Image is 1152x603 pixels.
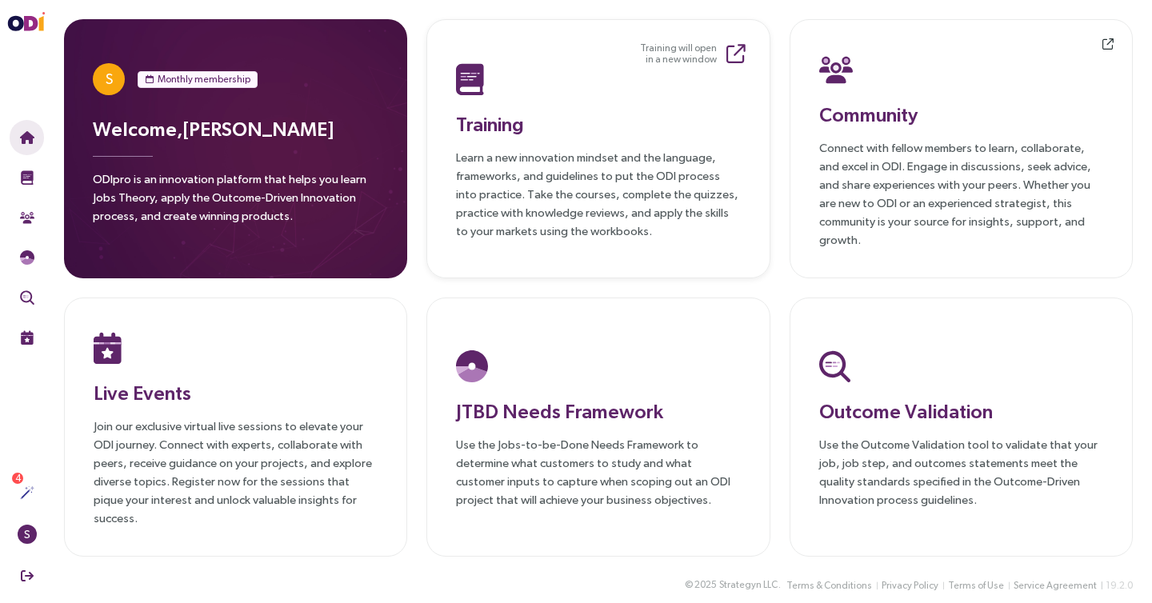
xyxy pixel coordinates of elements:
[20,485,34,500] img: Actions
[881,577,939,594] button: Privacy Policy
[1106,580,1133,591] span: 19.2.0
[640,42,717,65] small: Training will open in a new window
[718,577,778,593] button: Strategyn LLC
[12,473,23,484] sup: 4
[10,160,44,195] button: Training
[719,577,778,593] span: Strategyn LLC
[24,525,30,544] span: S
[94,417,378,527] p: Join our exclusive virtual live sessions to elevate your ODI journey. Connect with experts, colla...
[947,577,1005,594] button: Terms of Use
[456,397,740,425] h3: JTBD Needs Framework
[10,558,44,593] button: Sign Out
[20,170,34,185] img: Training
[456,350,488,382] img: JTBD Needs Platform
[20,330,34,345] img: Live Events
[10,475,44,510] button: Actions
[786,578,872,593] span: Terms & Conditions
[10,320,44,355] button: Live Events
[93,114,378,143] h3: Welcome, [PERSON_NAME]
[819,350,850,382] img: Outcome Validation
[456,63,484,95] img: Training
[158,71,250,87] span: Monthly membership
[948,578,1004,593] span: Terms of Use
[10,280,44,315] button: Outcome Validation
[819,54,853,86] img: Community
[819,435,1103,509] p: Use the Outcome Validation tool to validate that your job, job step, and outcomes statements meet...
[819,138,1103,249] p: Connect with fellow members to learn, collaborate, and excel in ODI. Engage in discussions, seek ...
[786,577,873,594] button: Terms & Conditions
[456,110,740,138] h3: Training
[20,290,34,305] img: Outcome Validation
[456,435,740,509] p: Use the Jobs-to-be-Done Needs Framework to determine what customers to study and what customer in...
[882,578,938,593] span: Privacy Policy
[20,210,34,225] img: Community
[10,120,44,155] button: Home
[94,332,122,364] img: Live Events
[15,473,21,484] span: 4
[1014,578,1097,593] span: Service Agreement
[819,100,1103,129] h3: Community
[10,517,44,552] button: S
[456,148,740,240] p: Learn a new innovation mindset and the language, frameworks, and guidelines to put the ODI proces...
[10,200,44,235] button: Community
[20,250,34,265] img: JTBD Needs Framework
[106,63,113,95] span: S
[94,378,378,407] h3: Live Events
[685,577,781,593] div: © 2025 .
[93,170,378,234] p: ODIpro is an innovation platform that helps you learn Jobs Theory, apply the Outcome-Driven Innov...
[1013,577,1098,594] button: Service Agreement
[819,397,1103,425] h3: Outcome Validation
[10,240,44,275] button: Needs Framework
